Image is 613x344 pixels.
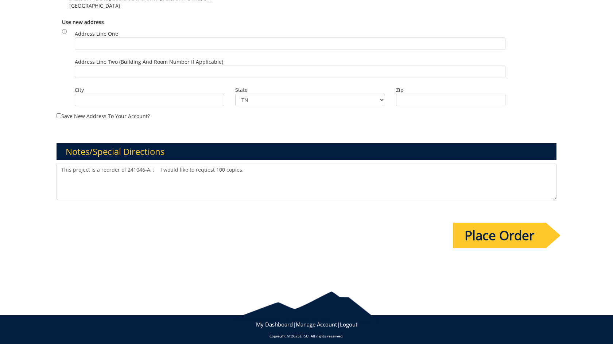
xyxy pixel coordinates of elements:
[75,38,505,50] input: Address Line One
[75,94,224,106] input: City
[235,86,385,94] label: State
[300,333,309,339] a: ETSU
[69,2,212,9] span: [GEOGRAPHIC_DATA]
[75,58,505,78] label: Address Line Two (Building and Room Number if applicable)
[396,86,505,94] label: Zip
[57,143,556,160] h3: Notes/Special Directions
[57,164,556,200] textarea: This project is a reorder of 241046-A.
[453,223,546,248] input: Place Order
[75,86,224,94] label: City
[62,19,104,26] b: Use new address
[75,66,505,78] input: Address Line Two (Building and Room Number if applicable)
[75,30,505,50] label: Address Line One
[396,94,505,106] input: Zip
[57,113,61,118] input: Save new address to your account?
[340,321,357,328] a: Logout
[296,321,337,328] a: Manage Account
[256,321,293,328] a: My Dashboard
